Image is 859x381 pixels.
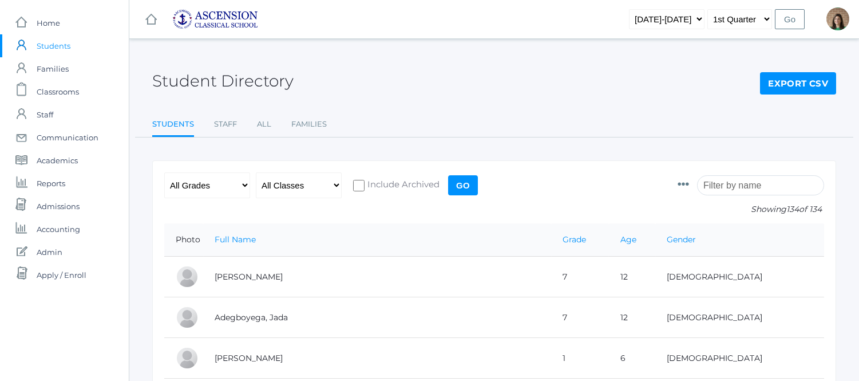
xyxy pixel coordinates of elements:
[37,103,53,126] span: Staff
[37,149,78,172] span: Academics
[37,172,65,195] span: Reports
[37,195,80,218] span: Admissions
[620,234,636,245] a: Age
[678,203,824,215] p: Showing of 134
[609,297,655,338] td: 12
[172,9,258,29] img: ascension-logo-blue-113fc29133de2fb5813e50b71547a291c5fdb7962bf76d49838a2a14a36269ea.jpg
[775,9,805,29] input: Go
[551,338,609,379] td: 1
[203,297,551,338] td: Adegboyega, Jada
[37,11,60,34] span: Home
[448,175,478,195] input: Go
[609,257,655,297] td: 12
[37,80,79,103] span: Classrooms
[551,257,609,297] td: 7
[214,113,237,136] a: Staff
[655,338,824,379] td: [DEMOGRAPHIC_DATA]
[176,306,199,329] div: Jada Adegboyega
[655,297,824,338] td: [DEMOGRAPHIC_DATA]
[37,34,70,57] span: Students
[786,204,799,214] span: 134
[203,338,551,379] td: [PERSON_NAME]
[667,234,696,245] a: Gender
[176,347,199,370] div: Henry Amos
[152,72,294,90] h2: Student Directory
[826,7,849,30] div: Jenna Adams
[697,175,824,195] input: Filter by name
[760,72,836,95] a: Export CSV
[37,218,80,241] span: Accounting
[365,178,440,193] span: Include Archived
[609,338,655,379] td: 6
[291,113,327,136] a: Families
[176,265,199,288] div: Levi Adams
[37,264,86,286] span: Apply / Enroll
[655,257,824,297] td: [DEMOGRAPHIC_DATA]
[37,126,98,149] span: Communication
[203,257,551,297] td: [PERSON_NAME]
[164,223,203,257] th: Photo
[215,234,256,245] a: Full Name
[37,241,62,264] span: Admin
[551,297,609,338] td: 7
[563,234,586,245] a: Grade
[152,113,194,138] a: Students
[353,180,365,191] input: Include Archived
[37,57,69,80] span: Families
[257,113,271,136] a: All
